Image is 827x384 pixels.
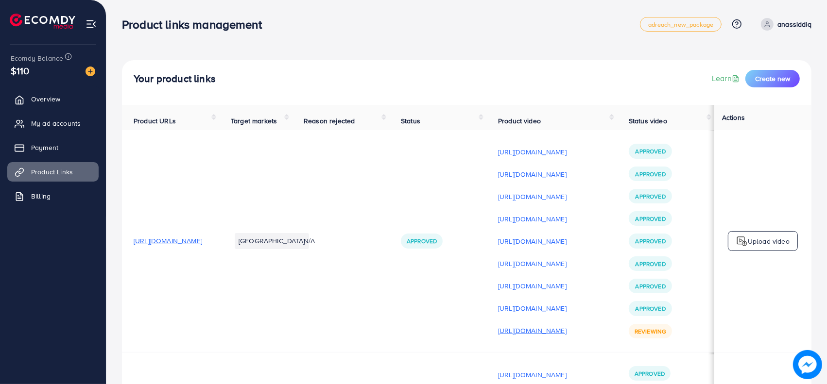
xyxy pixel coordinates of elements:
[635,369,665,378] span: Approved
[7,89,99,109] a: Overview
[11,64,30,78] span: $110
[31,167,73,177] span: Product Links
[498,235,567,247] p: [URL][DOMAIN_NAME]
[745,70,800,87] button: Create new
[31,118,81,128] span: My ad accounts
[31,94,60,104] span: Overview
[498,213,567,225] p: [URL][DOMAIN_NAME]
[636,170,666,178] span: Approved
[7,186,99,206] a: Billing
[636,260,666,268] span: Approved
[636,147,666,155] span: Approved
[777,18,811,30] p: anassiddiq
[304,116,355,126] span: Reason rejected
[498,280,567,292] p: [URL][DOMAIN_NAME]
[134,116,176,126] span: Product URLs
[498,258,567,269] p: [URL][DOMAIN_NAME]
[231,116,277,126] span: Target markets
[636,215,666,223] span: Approved
[793,350,822,379] img: image
[648,21,713,28] span: adreach_new_package
[31,143,58,152] span: Payment
[755,74,790,83] span: Create new
[86,67,95,76] img: image
[722,113,745,122] span: Actions
[7,162,99,182] a: Product Links
[757,18,811,31] a: anassiddiq
[10,14,75,29] img: logo
[748,235,790,247] p: Upload video
[407,237,437,245] span: Approved
[635,327,666,335] span: Reviewing
[7,138,99,157] a: Payment
[235,233,309,249] li: [GEOGRAPHIC_DATA]
[401,116,420,126] span: Status
[712,73,741,84] a: Learn
[640,17,722,32] a: adreach_new_package
[498,146,567,158] p: [URL][DOMAIN_NAME]
[736,235,748,247] img: logo
[636,237,666,245] span: Approved
[122,17,270,32] h3: Product links management
[134,73,216,85] h4: Your product links
[498,191,567,202] p: [URL][DOMAIN_NAME]
[304,236,315,246] span: N/A
[86,18,97,30] img: menu
[498,168,567,180] p: [URL][DOMAIN_NAME]
[498,116,541,126] span: Product video
[498,369,567,381] p: [URL][DOMAIN_NAME]
[7,114,99,133] a: My ad accounts
[636,282,666,290] span: Approved
[636,304,666,313] span: Approved
[31,191,51,201] span: Billing
[11,53,63,63] span: Ecomdy Balance
[498,325,567,336] p: [URL][DOMAIN_NAME]
[134,236,202,246] span: [URL][DOMAIN_NAME]
[629,116,667,126] span: Status video
[498,302,567,314] p: [URL][DOMAIN_NAME]
[636,192,666,200] span: Approved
